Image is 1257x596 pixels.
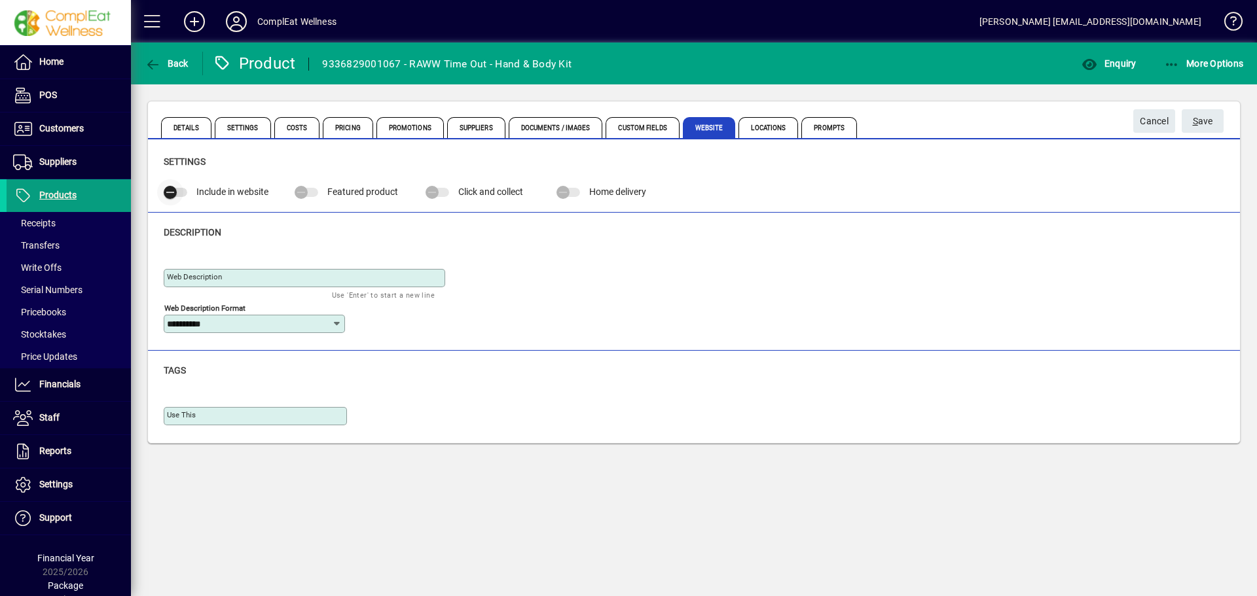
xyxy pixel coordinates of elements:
[327,186,398,197] span: Featured product
[39,446,71,456] span: Reports
[13,329,66,340] span: Stocktakes
[39,190,77,200] span: Products
[1193,111,1213,132] span: ave
[979,11,1201,32] div: [PERSON_NAME] [EMAIL_ADDRESS][DOMAIN_NAME]
[332,287,435,302] mat-hint: Use 'Enter' to start a new line
[458,186,523,197] span: Click and collect
[322,54,572,75] div: 9336829001067 - RAWW Time Out - Hand & Body Kit
[7,46,131,79] a: Home
[1164,58,1244,69] span: More Options
[447,117,505,138] span: Suppliers
[13,262,62,273] span: Write Offs
[131,52,203,75] app-page-header-button: Back
[7,146,131,179] a: Suppliers
[7,345,131,368] a: Price Updates
[13,351,77,362] span: Price Updates
[7,79,131,112] a: POS
[7,279,131,301] a: Serial Numbers
[7,256,131,279] a: Write Offs
[1161,52,1247,75] button: More Options
[39,479,73,489] span: Settings
[13,307,66,317] span: Pricebooks
[376,117,444,138] span: Promotions
[7,234,131,256] a: Transfers
[7,301,131,323] a: Pricebooks
[164,227,221,237] span: Description
[257,11,337,32] div: ComplEat Wellness
[164,365,186,376] span: Tags
[7,435,131,468] a: Reports
[37,553,94,563] span: Financial Year
[683,117,736,138] span: Website
[161,117,211,138] span: Details
[1078,52,1139,75] button: Enquiry
[7,402,131,434] a: Staff
[589,186,646,197] span: Home delivery
[801,117,857,138] span: Prompts
[1182,109,1224,133] button: Save
[13,285,82,295] span: Serial Numbers
[7,368,131,401] a: Financials
[606,117,679,138] span: Custom Fields
[7,212,131,234] a: Receipts
[1133,109,1175,133] button: Cancel
[39,412,60,423] span: Staff
[1140,111,1169,132] span: Cancel
[7,502,131,535] a: Support
[215,10,257,33] button: Profile
[48,580,83,591] span: Package
[39,90,57,100] span: POS
[274,117,320,138] span: Costs
[509,117,603,138] span: Documents / Images
[7,113,131,145] a: Customers
[145,58,189,69] span: Back
[173,10,215,33] button: Add
[196,186,268,197] span: Include in website
[7,323,131,345] a: Stocktakes
[141,52,192,75] button: Back
[39,56,64,67] span: Home
[323,117,373,138] span: Pricing
[164,303,246,312] mat-label: Web Description Format
[39,512,72,523] span: Support
[1082,58,1136,69] span: Enquiry
[738,117,798,138] span: Locations
[1193,116,1198,126] span: S
[13,218,56,228] span: Receipts
[7,468,131,501] a: Settings
[213,53,296,74] div: Product
[1214,3,1241,45] a: Knowledge Base
[167,410,196,419] mat-label: Use This
[215,117,271,138] span: Settings
[13,240,60,251] span: Transfers
[39,123,84,133] span: Customers
[39,379,81,389] span: Financials
[164,156,206,167] span: Settings
[167,272,222,281] mat-label: Web Description
[39,156,77,167] span: Suppliers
